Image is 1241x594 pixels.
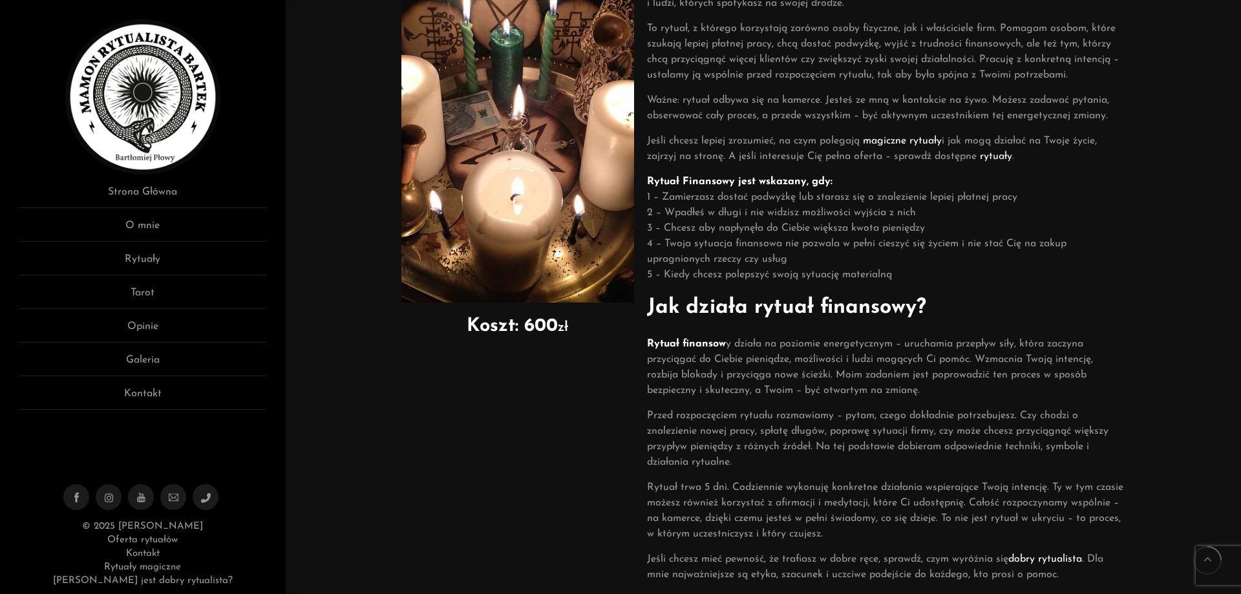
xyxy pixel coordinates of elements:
p: Przed rozpoczęciem rytuału rozmawiamy – pytam, czego dokładnie potrzebujesz. Czy chodzi o znalezi... [647,408,1125,470]
strong: Rytuał Finansowy jest wskazany, gdy: [647,176,833,187]
p: y działa na poziomie energetycznym – uruchamia przepływ siły, która zaczyna przyciągać do Ciebie ... [647,336,1125,398]
a: Kontakt [19,386,266,410]
a: Kontakt [126,549,160,558]
a: Oferta rytuałów [107,535,178,545]
a: Strona Główna [19,184,266,208]
a: Opinie [19,319,266,343]
a: magiczne rytuały [863,136,942,146]
a: [PERSON_NAME] jest dobry rytualista? [53,576,233,586]
a: Rytuały [19,251,266,275]
a: O mnie [19,218,266,242]
span: zł [558,321,568,334]
a: Tarot [19,285,266,309]
strong: Koszt: 600 [467,317,558,335]
p: Jeśli chcesz lepiej zrozumieć, na czym polegają i jak mogą działać na Twoje życie, zajrzyj na str... [647,133,1125,164]
img: Rytualista Bartek [65,19,220,175]
p: To rytuał, z którego korzystają zarówno osoby fizyczne, jak i właściciele firm. Pomagam osobom, k... [647,21,1125,83]
strong: Rytuał finansow [647,339,726,349]
h2: Jak działa rytuał finansowy? [647,292,1125,323]
a: dobry rytualista [1008,554,1082,564]
p: Jeśli chcesz mieć pewność, że trafiasz w dobre ręce, sprawdź, czym wyróżnia się . Dla mnie najważ... [647,551,1125,582]
p: Rytuał trwa 5 dni. Codziennie wykonuję konkretne działania wspierające Twoją intencję. Ty w tym c... [647,480,1125,542]
p: 1 – Zamierzasz dostać podwyżkę lub starasz się o znalezienie lepiej płatnej pracy 2 – Wpadłeś w d... [647,174,1125,282]
a: Galeria [19,352,266,376]
a: Rytuały magiczne [104,562,181,572]
a: rytuały [980,151,1012,162]
p: Ważne: rytuał odbywa się na kamerce. Jesteś ze mną w kontakcie na żywo. Możesz zadawać pytania, o... [647,92,1125,123]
